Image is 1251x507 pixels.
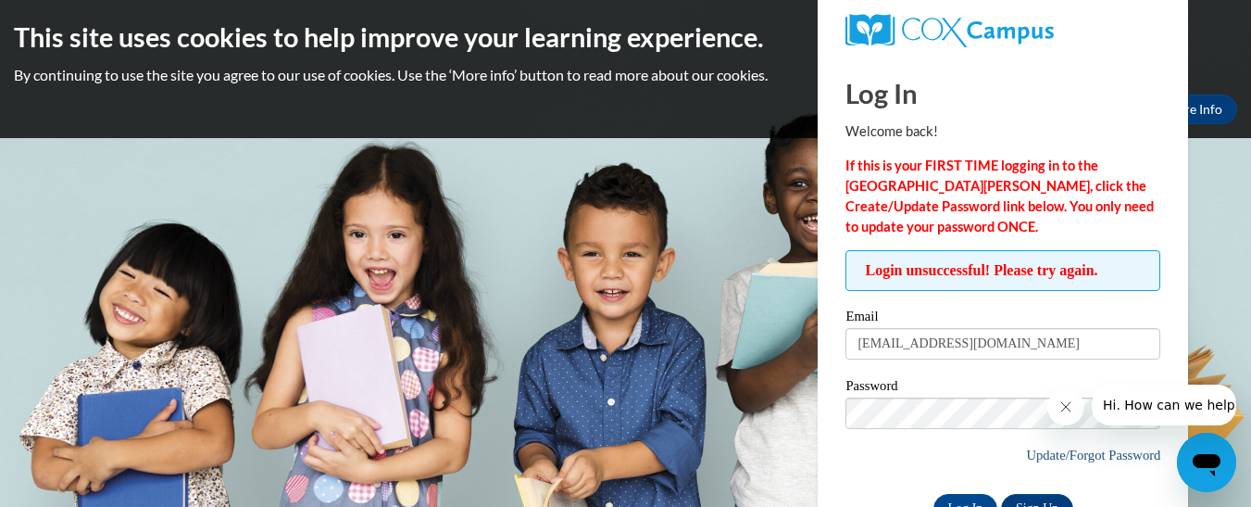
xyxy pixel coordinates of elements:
img: COX Campus [845,14,1053,47]
a: Update/Forgot Password [1026,448,1160,463]
iframe: Button to launch messaging window [1177,433,1236,492]
label: Email [845,310,1160,328]
iframe: Message from company [1092,385,1236,425]
span: Hi. How can we help? [11,13,150,28]
label: Password [845,379,1160,398]
span: Login unsuccessful! Please try again. [845,250,1160,291]
a: COX Campus [845,14,1160,47]
a: More Info [1150,95,1237,124]
p: By continuing to use the site you agree to our use of cookies. Use the ‘More info’ button to read... [14,65,1237,85]
p: Welcome back! [845,121,1160,142]
h2: This site uses cookies to help improve your learning experience. [14,19,1237,56]
h1: Log In [845,74,1160,112]
iframe: Close message [1047,388,1084,425]
strong: If this is your FIRST TIME logging in to the [GEOGRAPHIC_DATA][PERSON_NAME], click the Create/Upd... [845,158,1154,234]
